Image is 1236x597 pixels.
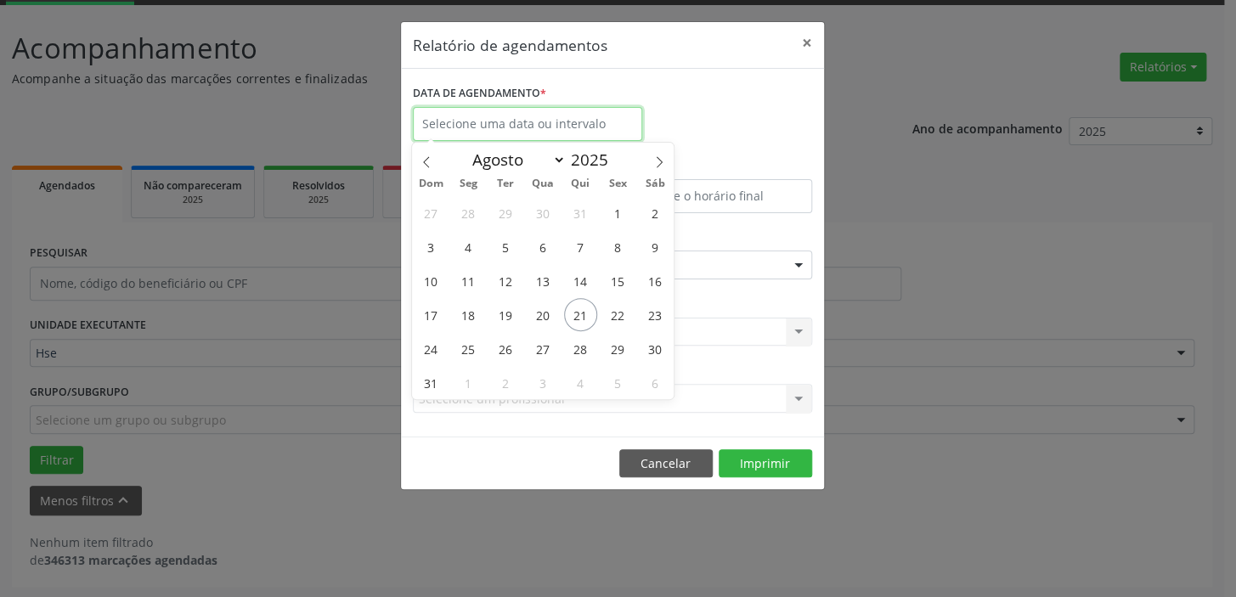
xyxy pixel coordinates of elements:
span: Agosto 7, 2025 [564,230,597,263]
span: Agosto 29, 2025 [601,332,634,365]
span: Agosto 26, 2025 [489,332,522,365]
span: Agosto 23, 2025 [638,298,671,331]
input: Year [566,149,622,171]
span: Agosto 5, 2025 [489,230,522,263]
span: Ter [487,178,524,189]
span: Setembro 1, 2025 [452,366,485,399]
span: Agosto 31, 2025 [415,366,448,399]
span: Agosto 12, 2025 [489,264,522,297]
span: Agosto 2, 2025 [638,196,671,229]
span: Agosto 13, 2025 [527,264,560,297]
span: Agosto 11, 2025 [452,264,485,297]
label: ATÉ [617,153,812,179]
span: Agosto 30, 2025 [638,332,671,365]
span: Agosto 18, 2025 [452,298,485,331]
span: Agosto 3, 2025 [415,230,448,263]
span: Agosto 8, 2025 [601,230,634,263]
button: Cancelar [619,449,713,478]
span: Setembro 5, 2025 [601,366,634,399]
span: Agosto 6, 2025 [527,230,560,263]
input: Selecione uma data ou intervalo [413,107,642,141]
span: Agosto 9, 2025 [638,230,671,263]
span: Dom [412,178,449,189]
span: Agosto 19, 2025 [489,298,522,331]
span: Seg [449,178,487,189]
span: Agosto 24, 2025 [415,332,448,365]
span: Agosto 22, 2025 [601,298,634,331]
span: Setembro 3, 2025 [527,366,560,399]
span: Setembro 4, 2025 [564,366,597,399]
span: Agosto 28, 2025 [564,332,597,365]
span: Agosto 17, 2025 [415,298,448,331]
span: Sex [599,178,636,189]
button: Imprimir [719,449,812,478]
span: Agosto 16, 2025 [638,264,671,297]
span: Agosto 20, 2025 [527,298,560,331]
span: Agosto 25, 2025 [452,332,485,365]
span: Julho 28, 2025 [452,196,485,229]
span: Qui [562,178,599,189]
span: Setembro 2, 2025 [489,366,522,399]
span: Qua [524,178,562,189]
span: Julho 27, 2025 [415,196,448,229]
span: Julho 31, 2025 [564,196,597,229]
span: Agosto 4, 2025 [452,230,485,263]
input: Selecione o horário final [617,179,812,213]
span: Julho 30, 2025 [527,196,560,229]
span: Agosto 10, 2025 [415,264,448,297]
span: Julho 29, 2025 [489,196,522,229]
select: Month [464,148,566,172]
span: Agosto 21, 2025 [564,298,597,331]
span: Agosto 1, 2025 [601,196,634,229]
h5: Relatório de agendamentos [413,34,607,56]
span: Sáb [636,178,674,189]
span: Setembro 6, 2025 [638,366,671,399]
button: Close [790,22,824,64]
span: Agosto 14, 2025 [564,264,597,297]
span: Agosto 27, 2025 [527,332,560,365]
label: DATA DE AGENDAMENTO [413,81,546,107]
span: Agosto 15, 2025 [601,264,634,297]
